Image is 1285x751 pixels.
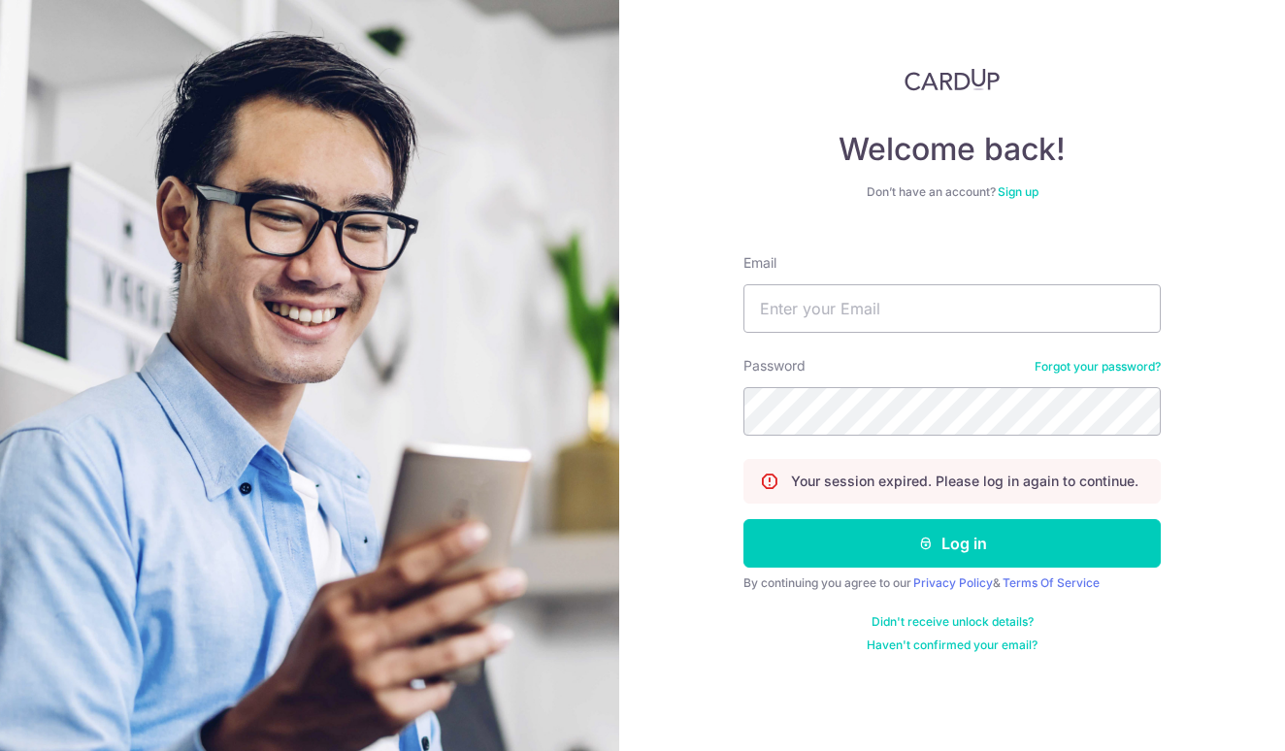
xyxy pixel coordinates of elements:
[743,130,1161,169] h4: Welcome back!
[743,284,1161,333] input: Enter your Email
[1035,359,1161,375] a: Forgot your password?
[867,637,1038,653] a: Haven't confirmed your email?
[1003,575,1100,590] a: Terms Of Service
[872,614,1034,630] a: Didn't receive unlock details?
[905,68,1000,91] img: CardUp Logo
[998,184,1038,199] a: Sign up
[743,253,776,273] label: Email
[913,575,993,590] a: Privacy Policy
[743,519,1161,568] button: Log in
[743,356,806,375] label: Password
[743,575,1161,591] div: By continuing you agree to our &
[791,472,1138,491] p: Your session expired. Please log in again to continue.
[743,184,1161,200] div: Don’t have an account?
